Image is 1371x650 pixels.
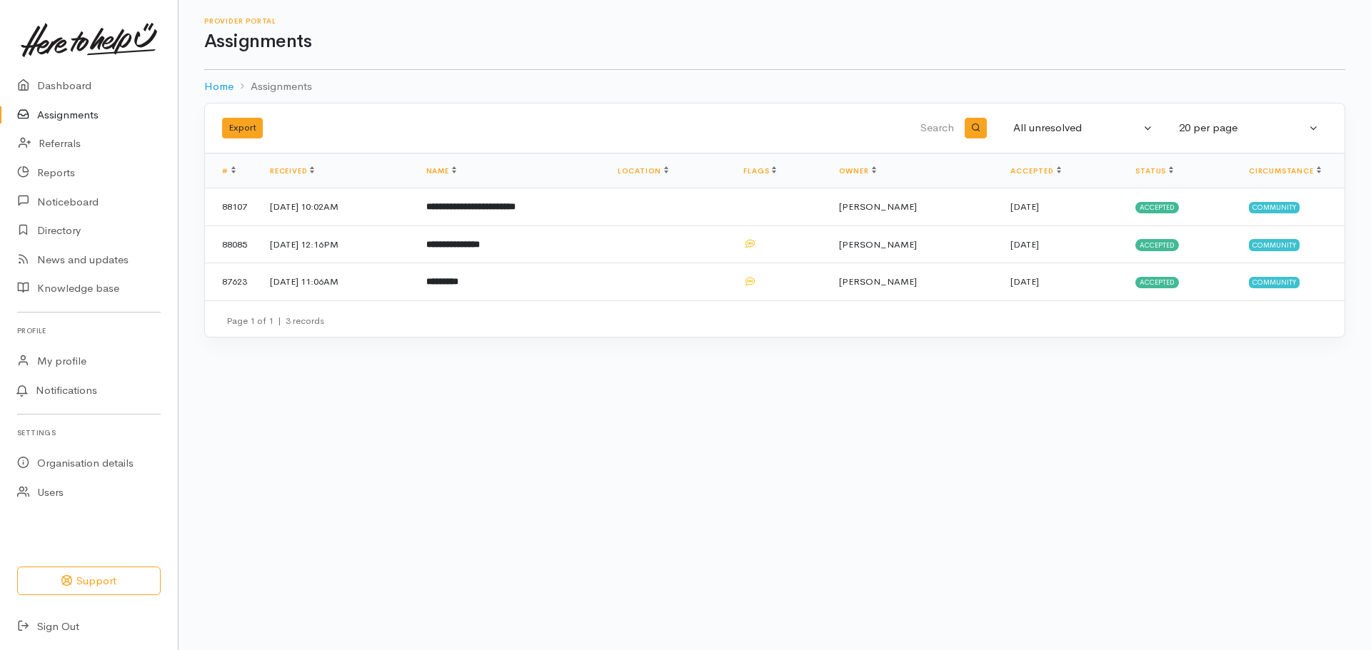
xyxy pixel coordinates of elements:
[1010,166,1060,176] a: Accepted
[618,166,668,176] a: Location
[1010,200,1039,213] time: [DATE]
[743,166,776,176] a: Flags
[839,238,917,250] span: [PERSON_NAME]
[1005,114,1162,142] button: All unresolved
[1010,275,1039,288] time: [DATE]
[204,70,1345,103] nav: breadcrumb
[205,263,258,300] td: 87623
[205,225,258,263] td: 88085
[205,188,258,226] td: 88107
[204,31,1345,52] h1: Assignments
[17,567,161,596] button: Support
[613,111,957,146] input: Search
[258,188,415,226] td: [DATE] 10:02AM
[258,225,415,263] td: [DATE] 12:16PM
[233,78,312,95] li: Assignments
[1249,239,1300,250] span: Community
[270,166,314,176] a: Received
[1249,202,1300,213] span: Community
[204,78,233,95] a: Home
[1135,239,1179,250] span: Accepted
[1135,202,1179,213] span: Accepted
[258,263,415,300] td: [DATE] 11:06AM
[839,275,917,288] span: [PERSON_NAME]
[17,321,161,340] h6: Profile
[204,17,1345,25] h6: Provider Portal
[278,315,281,327] span: |
[1179,120,1306,136] div: 20 per page
[839,166,876,176] a: Owner
[1170,114,1327,142] button: 20 per page
[222,166,236,176] a: #
[17,423,161,442] h6: Settings
[226,315,324,327] small: Page 1 of 1 3 records
[1249,166,1321,176] a: Circumstance
[1249,277,1300,288] span: Community
[1013,120,1140,136] div: All unresolved
[426,166,456,176] a: Name
[1135,277,1179,288] span: Accepted
[839,200,917,213] span: [PERSON_NAME]
[1135,166,1173,176] a: Status
[1010,238,1039,250] time: [DATE]
[222,118,263,138] button: Export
